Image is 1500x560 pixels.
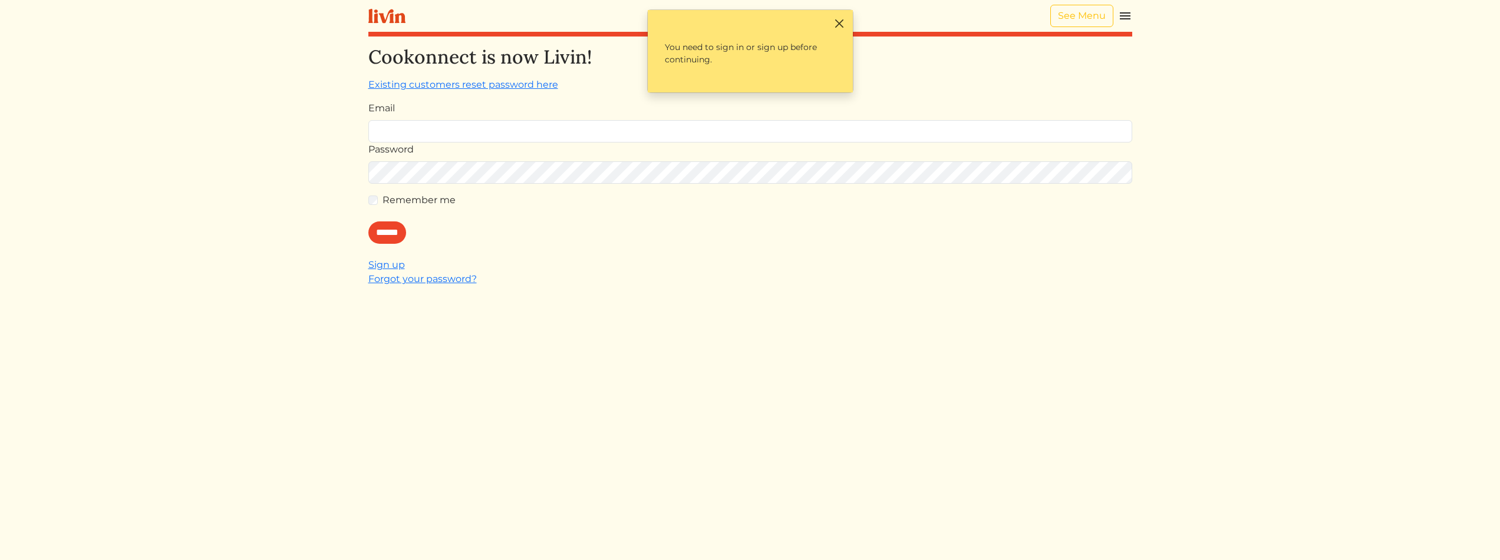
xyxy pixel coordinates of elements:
[368,46,1132,68] h2: Cookonnect is now Livin!
[833,17,846,29] button: Close
[383,193,456,207] label: Remember me
[368,259,405,270] a: Sign up
[368,101,395,115] label: Email
[368,79,558,90] a: Existing customers reset password here
[1050,5,1113,27] a: See Menu
[368,9,406,24] img: livin-logo-a0d97d1a881af30f6274990eb6222085a2533c92bbd1e4f22c21b4f0d0e3210c.svg
[655,31,846,76] p: You need to sign in or sign up before continuing.
[368,273,477,284] a: Forgot your password?
[1118,9,1132,23] img: menu_hamburger-cb6d353cf0ecd9f46ceae1c99ecbeb4a00e71ca567a856bd81f57e9d8c17bb26.svg
[368,143,414,157] label: Password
